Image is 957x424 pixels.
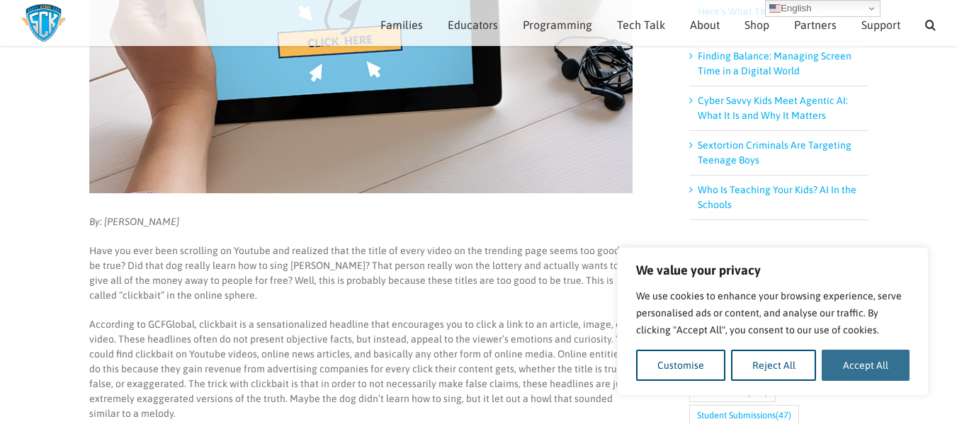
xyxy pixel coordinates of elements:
[690,19,720,30] span: About
[21,4,66,42] img: Savvy Cyber Kids Logo
[636,350,725,381] button: Customise
[861,19,900,30] span: Support
[698,139,851,166] a: Sextortion Criminals Are Targeting Teenage Boys
[89,243,633,303] p: Have you ever been scrolling on Youtube and realized that the title of every video on the trendin...
[731,350,817,381] button: Reject All
[617,19,665,30] span: Tech Talk
[698,95,848,121] a: Cyber Savvy Kids Meet Agentic AI: What It Is and Why It Matters
[698,184,856,210] a: Who Is Teaching Your Kids? AI In the Schools
[769,3,781,14] img: en
[448,19,498,30] span: Educators
[89,317,633,421] p: According to GCFGlobal, clickbait is a sensationalized headline that encourages you to click a li...
[636,262,910,279] p: We value your privacy
[89,216,179,227] em: By: [PERSON_NAME]
[794,19,837,30] span: Partners
[636,287,910,338] p: We use cookies to enhance your browsing experience, serve personalised ads or content, and analys...
[523,19,592,30] span: Programming
[822,350,910,381] button: Accept All
[744,19,769,30] span: Shop
[698,50,851,76] a: Finding Balance: Managing Screen Time in a Digital World
[380,19,423,30] span: Families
